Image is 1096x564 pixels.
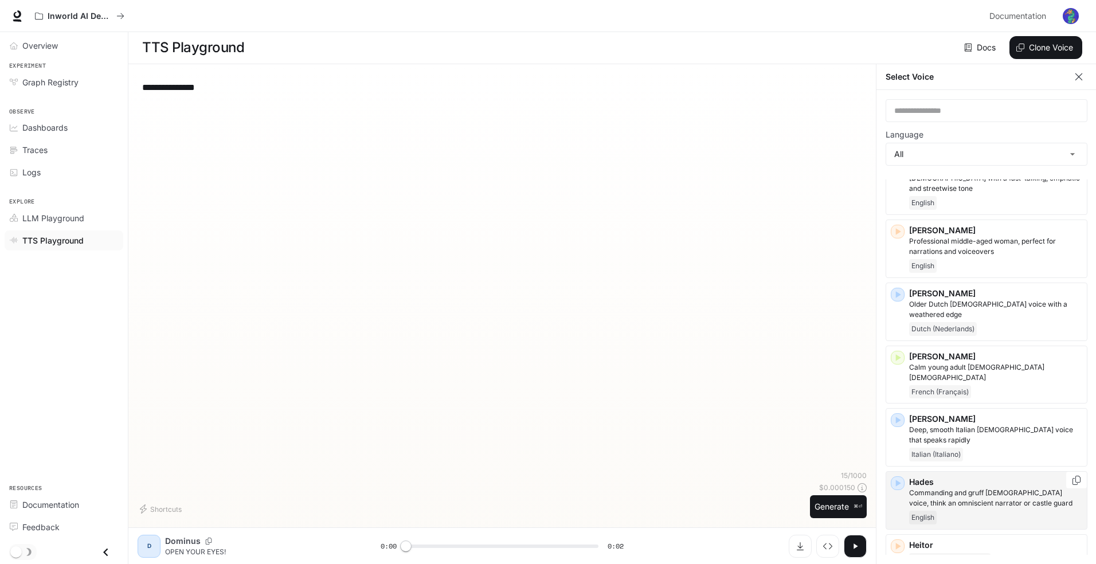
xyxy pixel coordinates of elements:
button: User avatar [1059,5,1082,28]
div: All [886,143,1087,165]
span: Logs [22,166,41,178]
a: Traces [5,140,123,160]
button: Inspect [816,535,839,558]
p: [PERSON_NAME] [909,225,1082,236]
a: Dashboards [5,117,123,138]
p: [PERSON_NAME] [909,413,1082,425]
a: Graph Registry [5,72,123,92]
button: Shortcuts [138,500,186,518]
span: LLM Playground [22,212,84,224]
span: Italian (Italiano) [909,448,963,461]
p: Hades [909,476,1082,488]
span: Dark mode toggle [10,545,22,558]
p: 15 / 1000 [841,471,867,480]
a: TTS Playground [5,230,123,250]
p: [PERSON_NAME] [909,288,1082,299]
p: Older Dutch male voice with a weathered edge [909,299,1082,320]
p: Language [886,131,923,139]
p: OPEN YOUR EYES! [165,547,353,557]
button: Download audio [789,535,812,558]
span: Graph Registry [22,76,79,88]
p: Deep, smooth Italian male voice that speaks rapidly [909,425,1082,445]
span: English [909,259,937,273]
p: Heitor [909,539,1082,551]
span: 0:00 [381,540,397,552]
p: Professional middle-aged woman, perfect for narrations and voiceovers [909,236,1082,257]
span: Documentation [989,9,1046,23]
p: $ 0.000150 [819,483,855,492]
span: French (Français) [909,385,971,399]
p: Commanding and gruff male voice, think an omniscient narrator or castle guard [909,488,1082,508]
button: Generate⌘⏎ [810,495,867,519]
a: Docs [962,36,1000,59]
span: Documentation [22,499,79,511]
a: Documentation [5,495,123,515]
p: Male with a fast-talking, emphatic and streetwise tone [909,173,1082,194]
p: ⌘⏎ [854,503,862,510]
button: Copy Voice ID [1071,476,1082,485]
span: TTS Playground [22,234,84,246]
button: All workspaces [30,5,130,28]
a: Documentation [985,5,1055,28]
p: Inworld AI Demos [48,11,112,21]
a: LLM Playground [5,208,123,228]
span: Traces [22,144,48,156]
p: Calm young adult French male [909,362,1082,383]
span: English [909,196,937,210]
h1: TTS Playground [142,36,244,59]
a: Feedback [5,517,123,537]
button: Copy Voice ID [201,538,217,545]
a: Logs [5,162,123,182]
div: D [140,537,158,555]
span: Overview [22,40,58,52]
button: Clone Voice [1009,36,1082,59]
span: English [909,511,937,524]
a: Overview [5,36,123,56]
span: Feedback [22,521,60,533]
p: Dominus [165,535,201,547]
span: Dutch (Nederlands) [909,322,977,336]
button: Close drawer [93,540,119,564]
img: User avatar [1063,8,1079,24]
p: [PERSON_NAME] [909,351,1082,362]
span: 0:02 [608,540,624,552]
span: Dashboards [22,122,68,134]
